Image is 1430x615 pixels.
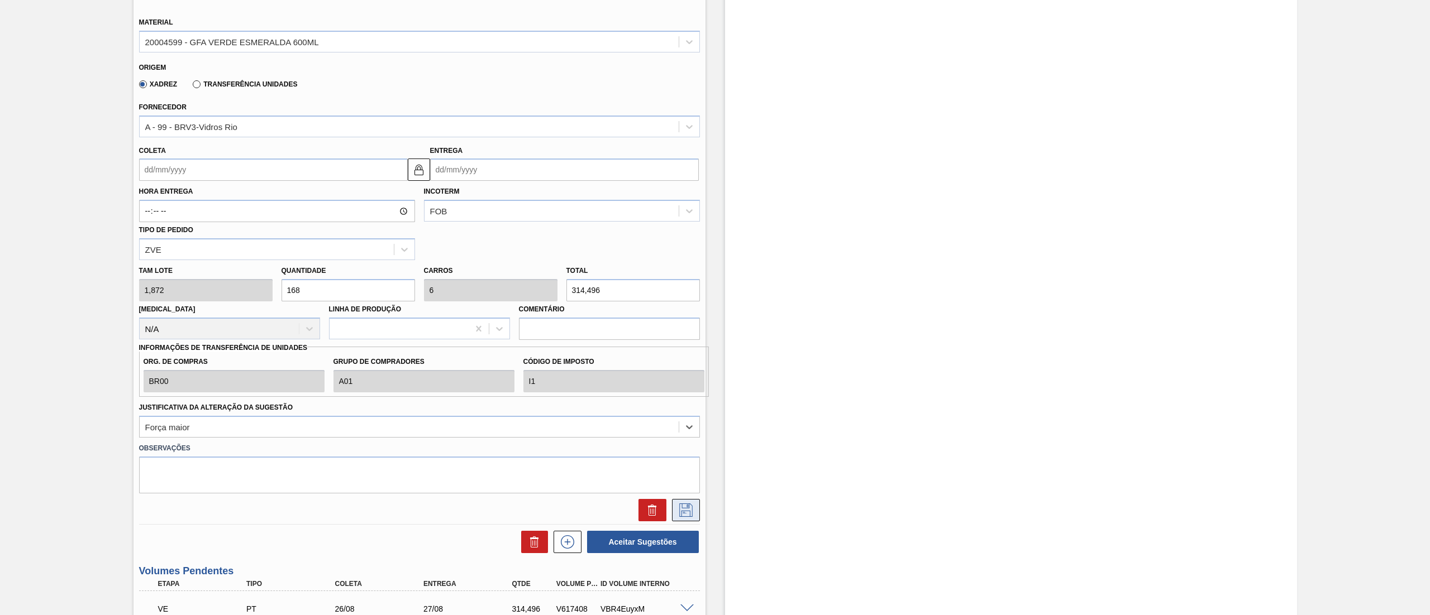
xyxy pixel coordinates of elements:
[421,580,522,588] div: Entrega
[139,147,166,155] label: Coleta
[333,354,514,370] label: Grupo de Compradores
[139,263,273,279] label: Tam lote
[587,531,699,553] button: Aceitar Sugestões
[516,531,548,553] div: Excluir Sugestões
[158,604,254,613] p: VE
[139,403,293,411] label: Justificativa da Alteração da Sugestão
[139,440,700,457] label: Observações
[421,604,522,613] div: 27/08/2025
[598,604,699,613] div: VBR4EuyxM
[332,580,433,588] div: Coleta
[412,163,426,176] img: locked
[424,267,453,275] label: Carros
[408,158,430,181] button: locked
[523,354,704,370] label: Código de Imposto
[430,206,447,216] div: FOB
[139,158,408,181] input: dd/mm/yyyy
[144,354,325,370] label: Org. de Compras
[139,226,193,234] label: Tipo de pedido
[139,344,308,352] label: Informações de Transferência de Unidades
[139,80,178,88] label: Xadrez
[581,530,700,554] div: Aceitar Sugestões
[509,580,557,588] div: Qtde
[666,499,700,521] div: Salvar Sugestão
[548,531,581,553] div: Nova sugestão
[139,64,166,71] label: Origem
[145,422,190,431] div: Força maior
[139,103,187,111] label: Fornecedor
[139,565,700,577] h3: Volumes Pendentes
[430,147,463,155] label: Entrega
[430,158,699,181] input: dd/mm/yyyy
[329,305,402,313] label: Linha de Produção
[598,580,699,588] div: Id Volume Interno
[633,499,666,521] div: Excluir Sugestão
[509,604,557,613] div: 314,496
[566,267,588,275] label: Total
[424,188,460,195] label: Incoterm
[554,604,602,613] div: V617408
[554,580,602,588] div: Volume Portal
[139,184,415,200] label: Hora Entrega
[193,80,297,88] label: Transferência Unidades
[332,604,433,613] div: 26/08/2025
[139,305,196,313] label: [MEDICAL_DATA]
[145,244,161,254] div: ZVE
[282,267,326,275] label: Quantidade
[145,37,319,46] div: 20004599 - GFA VERDE ESMERALDA 600ML
[155,580,256,588] div: Etapa
[244,580,345,588] div: Tipo
[244,604,345,613] div: Pedido de Transferência
[519,301,700,318] label: Comentário
[139,18,173,26] label: Material
[145,122,237,131] div: A - 99 - BRV3-Vidros Rio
